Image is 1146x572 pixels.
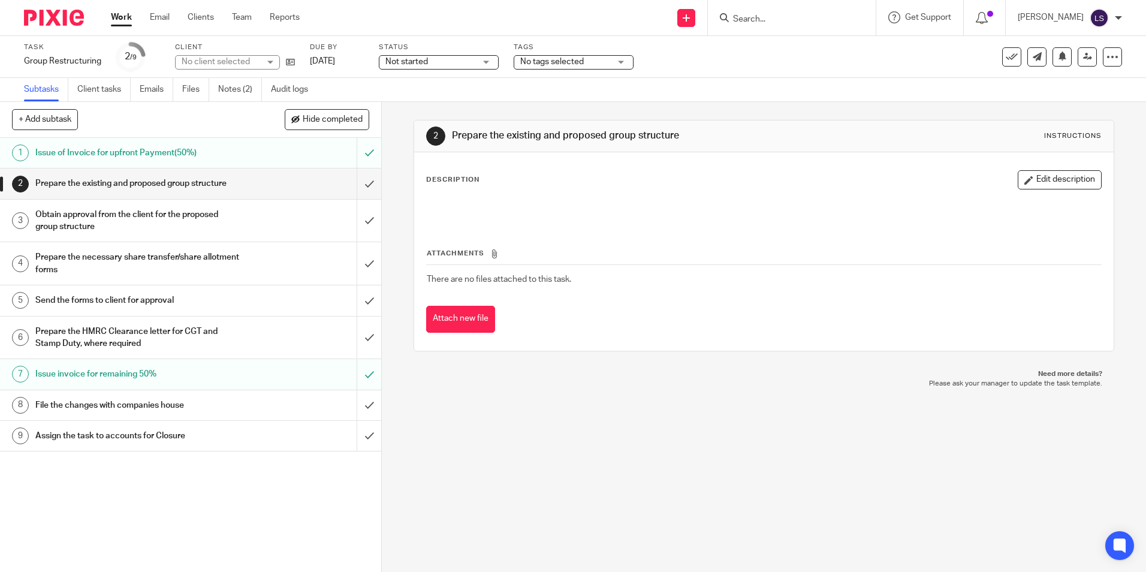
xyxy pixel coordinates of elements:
[24,10,84,26] img: Pixie
[35,291,242,309] h1: Send the forms to client for approval
[427,250,484,257] span: Attachments
[12,428,29,444] div: 9
[232,11,252,23] a: Team
[35,144,242,162] h1: Issue of Invoice for upfront Payment(50%)
[130,54,137,61] small: /9
[379,43,499,52] label: Status
[12,255,29,272] div: 4
[1018,11,1084,23] p: [PERSON_NAME]
[35,248,242,279] h1: Prepare the necessary share transfer/share allotment forms
[24,55,101,67] div: Group Restructuring
[12,144,29,161] div: 1
[1044,131,1102,141] div: Instructions
[12,292,29,309] div: 5
[218,78,262,101] a: Notes (2)
[310,57,335,65] span: [DATE]
[905,13,951,22] span: Get Support
[1018,170,1102,189] button: Edit description
[426,306,495,333] button: Attach new file
[285,109,369,130] button: Hide completed
[514,43,634,52] label: Tags
[35,174,242,192] h1: Prepare the existing and proposed group structure
[732,14,840,25] input: Search
[452,130,789,142] h1: Prepare the existing and proposed group structure
[1090,8,1109,28] img: svg%3E
[385,58,428,66] span: Not started
[427,275,571,284] span: There are no files attached to this task.
[35,427,242,445] h1: Assign the task to accounts for Closure
[140,78,173,101] a: Emails
[426,369,1102,379] p: Need more details?
[12,397,29,414] div: 8
[12,329,29,346] div: 6
[188,11,214,23] a: Clients
[125,50,137,64] div: 2
[426,127,445,146] div: 2
[520,58,584,66] span: No tags selected
[182,78,209,101] a: Files
[77,78,131,101] a: Client tasks
[150,11,170,23] a: Email
[175,43,295,52] label: Client
[24,78,68,101] a: Subtasks
[35,206,242,236] h1: Obtain approval from the client for the proposed group structure
[12,176,29,192] div: 2
[426,379,1102,389] p: Please ask your manager to update the task template.
[35,323,242,353] h1: Prepare the HMRC Clearance letter for CGT and Stamp Duty, where required
[12,366,29,383] div: 7
[270,11,300,23] a: Reports
[35,396,242,414] h1: File the changes with companies house
[303,115,363,125] span: Hide completed
[12,109,78,130] button: + Add subtask
[24,43,101,52] label: Task
[182,56,260,68] div: No client selected
[111,11,132,23] a: Work
[12,212,29,229] div: 3
[271,78,317,101] a: Audit logs
[310,43,364,52] label: Due by
[426,175,479,185] p: Description
[35,365,242,383] h1: Issue invoice for remaining 50%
